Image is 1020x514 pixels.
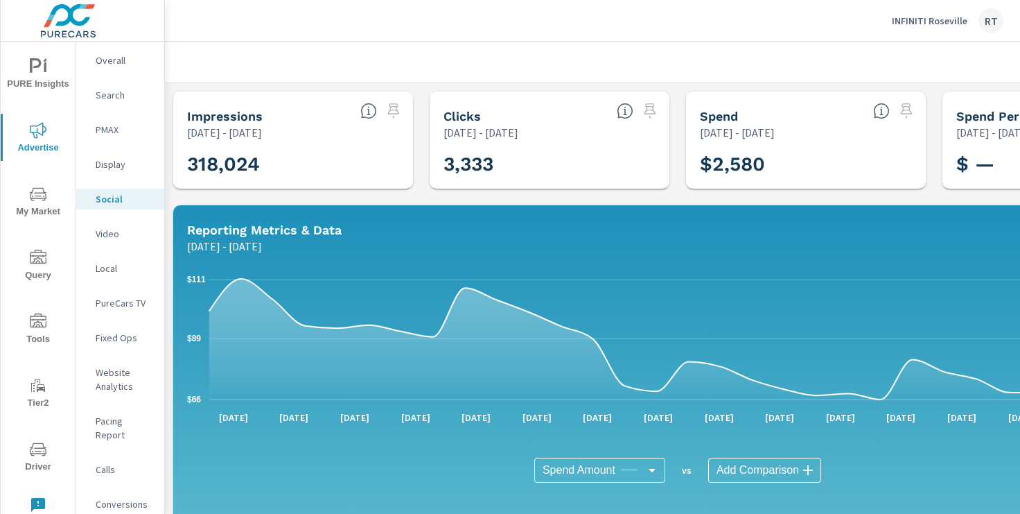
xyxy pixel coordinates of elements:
[392,411,440,425] p: [DATE]
[96,296,153,310] p: PureCars TV
[5,122,71,156] span: Advertise
[443,109,481,123] h5: Clicks
[708,458,821,483] div: Add Comparison
[96,227,153,241] p: Video
[978,8,1003,33] div: RT
[443,153,656,176] h3: 3,333
[634,411,683,425] p: [DATE]
[96,53,153,67] p: Overall
[76,293,164,314] div: PureCars TV
[76,154,164,175] div: Display
[816,411,865,425] p: [DATE]
[665,464,708,477] p: vs
[873,103,890,119] span: The amount of money spent on advertising during the period.
[617,103,633,119] span: The number of times an ad was clicked by a consumer.
[639,100,661,122] span: Select a preset date range to save this widget
[5,441,71,475] span: Driver
[209,411,258,425] p: [DATE]
[76,223,164,244] div: Video
[5,186,71,220] span: My Market
[543,463,615,477] span: Spend Amount
[96,192,153,206] p: Social
[443,124,518,141] p: [DATE] - [DATE]
[96,414,153,442] p: Pacing Report
[187,223,342,237] h5: Reporting Metrics & Data
[700,124,775,141] p: [DATE] - [DATE]
[382,100,405,122] span: Select a preset date range to save this widget
[5,314,71,348] span: Tools
[76,459,164,480] div: Calls
[187,395,201,404] text: $66
[270,411,318,425] p: [DATE]
[76,362,164,397] div: Website Analytics
[96,262,153,275] p: Local
[187,109,263,123] h5: Impressions
[895,100,917,122] span: Select a preset date range to save this widget
[96,123,153,137] p: PMAX
[331,411,379,425] p: [DATE]
[187,334,201,343] text: $89
[5,58,71,92] span: PURE Insights
[76,327,164,348] div: Fixed Ops
[76,411,164,445] div: Pacing Report
[700,153,912,176] h3: $2,580
[360,103,377,119] span: The number of times an ad was shown on your behalf.
[5,377,71,411] span: Tier2
[96,157,153,171] p: Display
[452,411,500,425] p: [DATE]
[76,258,164,279] div: Local
[187,153,399,176] h3: 318,024
[96,331,153,345] p: Fixed Ops
[76,85,164,105] div: Search
[755,411,804,425] p: [DATE]
[695,411,744,425] p: [DATE]
[187,124,262,141] p: [DATE] - [DATE]
[892,15,967,27] p: INFINITI Roseville
[700,109,738,123] h5: Spend
[76,119,164,140] div: PMAX
[96,366,153,393] p: Website Analytics
[76,50,164,71] div: Overall
[96,497,153,511] p: Conversions
[187,275,206,284] text: $111
[187,238,262,255] p: [DATE] - [DATE]
[513,411,561,425] p: [DATE]
[716,463,799,477] span: Add Comparison
[877,411,925,425] p: [DATE]
[573,411,622,425] p: [DATE]
[938,411,986,425] p: [DATE]
[534,458,665,483] div: Spend Amount
[5,250,71,284] span: Query
[96,463,153,477] p: Calls
[76,189,164,209] div: Social
[96,88,153,102] p: Search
